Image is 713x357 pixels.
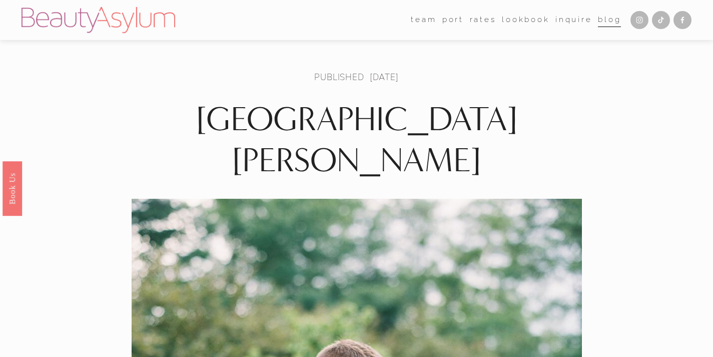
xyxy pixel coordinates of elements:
[411,13,436,27] span: team
[630,11,648,29] a: Instagram
[502,13,550,28] a: Lookbook
[22,7,175,33] img: Beauty Asylum | Bridal Hair &amp; Makeup Charlotte &amp; Atlanta
[470,13,496,28] a: Rates
[555,13,592,28] a: Inquire
[105,99,608,181] h1: [GEOGRAPHIC_DATA][PERSON_NAME]
[673,11,691,29] a: Facebook
[3,161,22,215] a: Book Us
[370,71,399,83] span: [DATE]
[442,13,464,28] a: port
[314,71,364,83] a: Published
[598,13,621,28] a: Blog
[411,13,436,28] a: folder dropdown
[652,11,670,29] a: TikTok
